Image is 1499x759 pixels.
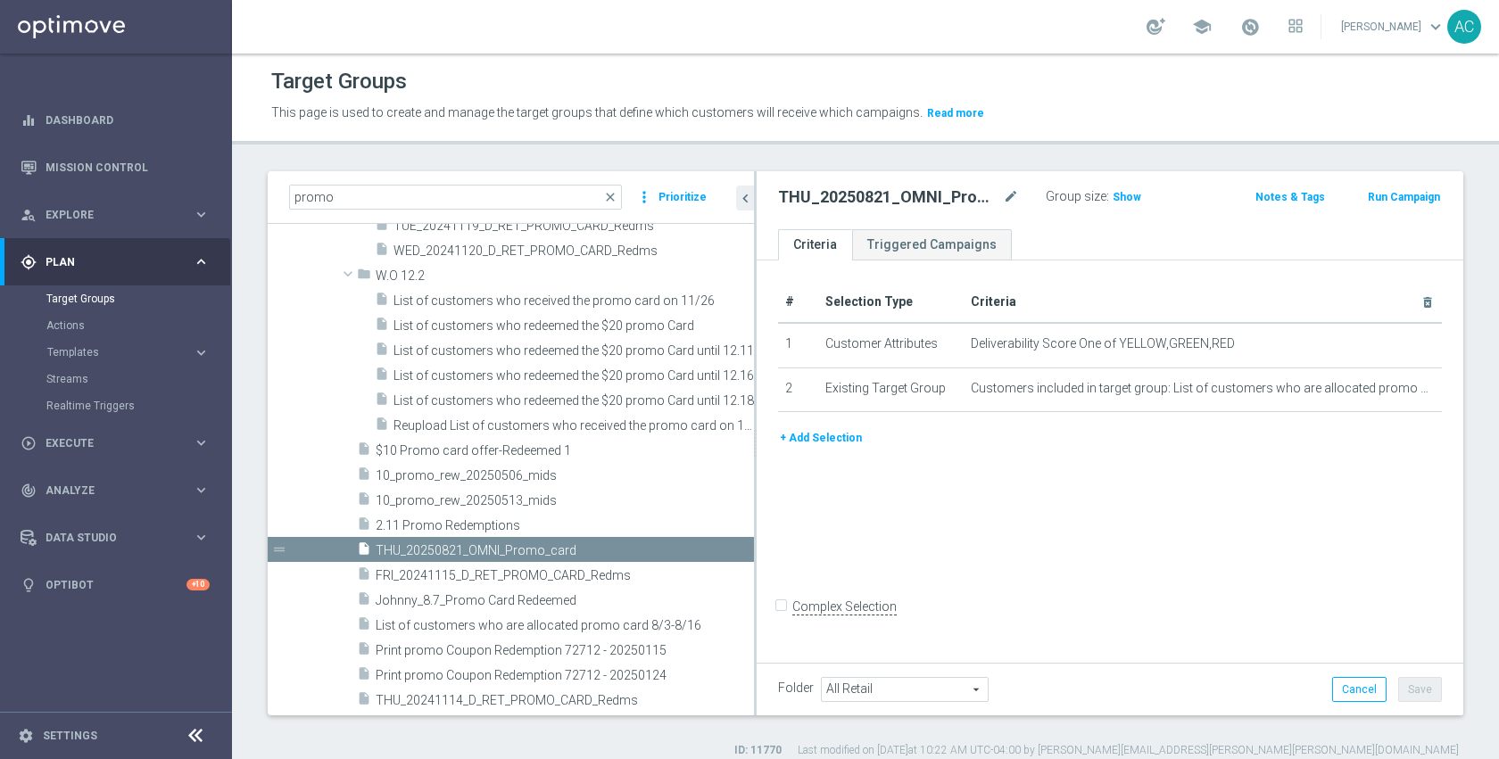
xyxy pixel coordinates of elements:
[778,681,814,696] label: Folder
[21,96,210,144] div: Dashboard
[46,366,230,392] div: Streams
[376,593,754,608] span: Johnny_8.7_Promo Card Redeemed
[21,483,193,499] div: Analyze
[289,185,622,210] input: Quick find group or folder
[375,367,389,387] i: insert_drive_file
[376,468,754,483] span: 10_promo_rew_20250506_mids
[21,112,37,128] i: equalizer
[21,577,37,593] i: lightbulb
[193,344,210,361] i: keyboard_arrow_right
[46,96,210,144] a: Dashboard
[971,336,1235,351] span: Deliverability Score One of YELLOW,GREEN,RED
[21,435,193,451] div: Execute
[21,483,37,499] i: track_changes
[46,257,193,268] span: Plan
[46,345,211,359] button: Templates keyboard_arrow_right
[20,483,211,498] button: track_changes Analyze keyboard_arrow_right
[778,282,818,323] th: #
[376,543,754,558] span: THU_20250821_OMNI_Promo_card
[1192,17,1212,37] span: school
[20,208,211,222] div: person_search Explore keyboard_arrow_right
[376,518,754,533] span: 2.11 Promo Redemptions
[357,516,371,537] i: insert_drive_file
[778,186,999,208] h2: THU_20250821_OMNI_Promo_card
[376,668,754,683] span: Print promo Coupon Redemption 72712 - 20250124
[21,435,37,451] i: play_circle_outline
[193,434,210,451] i: keyboard_arrow_right
[46,144,210,191] a: Mission Control
[46,561,186,608] a: Optibot
[21,254,193,270] div: Plan
[46,399,186,413] a: Realtime Triggers
[20,255,211,269] button: gps_fixed Plan keyboard_arrow_right
[971,294,1016,309] span: Criteria
[20,578,211,592] div: lightbulb Optibot +10
[21,254,37,270] i: gps_fixed
[1106,189,1109,204] label: :
[21,207,193,223] div: Explore
[376,693,754,708] span: THU_20241114_D_RET_PROMO_CARD_Redms
[971,381,1435,396] span: Customers included in target group: List of customers who are allocated promo card 8/3-8/16
[47,347,175,358] span: Templates
[193,482,210,499] i: keyboard_arrow_right
[375,417,389,437] i: insert_drive_file
[376,493,754,508] span: 10_promo_rew_20250513_mids
[1254,187,1327,207] button: Notes & Tags
[193,529,210,546] i: keyboard_arrow_right
[818,323,965,367] td: Customer Attributes
[375,342,389,362] i: insert_drive_file
[375,217,389,237] i: insert_drive_file
[20,161,211,175] button: Mission Control
[43,730,97,741] a: Settings
[1447,10,1481,44] div: AC
[357,541,371,562] i: insert_drive_file
[46,292,186,306] a: Target Groups
[737,190,754,207] i: chevron_left
[47,347,193,358] div: Templates
[925,103,986,123] button: Read more
[376,443,754,458] span: $10 Promo card offer-Redeemed 1
[20,113,211,128] button: equalizer Dashboard
[798,743,1459,758] label: Last modified on [DATE] at 10:22 AM UTC-04:00 by [PERSON_NAME][EMAIL_ADDRESS][PERSON_NAME][PERSON...
[46,285,230,312] div: Target Groups
[21,144,210,191] div: Mission Control
[46,438,193,449] span: Execute
[852,229,1012,260] a: Triggered Campaigns
[818,282,965,323] th: Selection Type
[357,641,371,662] i: insert_drive_file
[375,242,389,262] i: insert_drive_file
[393,219,754,234] span: TUE_20241119_D_RET_PROMO_CARD_Redms
[1113,191,1141,203] span: Show
[20,531,211,545] button: Data Studio keyboard_arrow_right
[357,441,371,462] i: insert_drive_file
[46,312,230,339] div: Actions
[21,561,210,608] div: Optibot
[357,691,371,712] i: insert_drive_file
[46,532,193,543] span: Data Studio
[21,207,37,223] i: person_search
[778,229,852,260] a: Criteria
[375,292,389,312] i: insert_drive_file
[376,618,754,633] span: List of customers who are allocated promo card 8/3-8/16
[357,566,371,587] i: insert_drive_file
[1339,13,1447,40] a: [PERSON_NAME]keyboard_arrow_down
[357,666,371,687] i: insert_drive_file
[193,206,210,223] i: keyboard_arrow_right
[1366,187,1442,207] button: Run Campaign
[393,318,754,334] span: List of customers who redeemed the $20 promo Card
[21,530,193,546] div: Data Studio
[1332,677,1387,702] button: Cancel
[393,243,754,259] span: WED_20241120_D_RET_PROMO_CARD_Redms
[1046,189,1106,204] label: Group size
[393,343,754,359] span: List of customers who redeemed the $20 promo Card until 12.11
[357,591,371,612] i: insert_drive_file
[603,190,617,204] span: close
[376,268,754,284] span: W.O 12.2
[778,323,818,367] td: 1
[778,428,864,448] button: + Add Selection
